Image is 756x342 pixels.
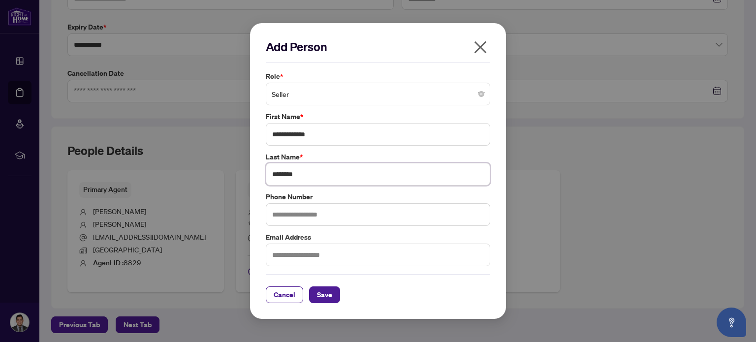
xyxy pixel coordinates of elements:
[717,308,746,337] button: Open asap
[266,111,490,122] label: First Name
[317,287,332,303] span: Save
[309,286,340,303] button: Save
[266,152,490,162] label: Last Name
[266,71,490,82] label: Role
[266,39,490,55] h2: Add Person
[478,91,484,97] span: close-circle
[266,191,490,202] label: Phone Number
[272,85,484,103] span: Seller
[472,39,488,55] span: close
[274,287,295,303] span: Cancel
[266,232,490,243] label: Email Address
[266,286,303,303] button: Cancel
